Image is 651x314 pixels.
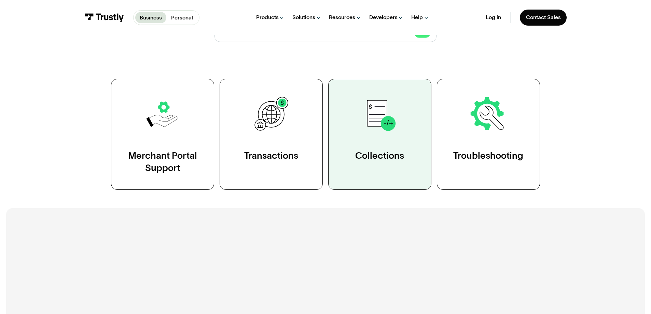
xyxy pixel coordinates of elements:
[355,149,404,162] div: Collections
[411,14,423,21] div: Help
[256,14,279,21] div: Products
[292,14,315,21] div: Solutions
[127,149,198,174] div: Merchant Portal Support
[437,79,540,190] a: Troubleshooting
[220,79,323,190] a: Transactions
[520,10,567,26] a: Contact Sales
[328,79,431,190] a: Collections
[140,14,162,22] p: Business
[166,12,197,23] a: Personal
[453,149,523,162] div: Troubleshooting
[526,14,561,21] div: Contact Sales
[111,79,214,190] a: Merchant Portal Support
[244,149,298,162] div: Transactions
[486,14,501,21] a: Log in
[84,13,124,22] img: Trustly Logo
[135,12,167,23] a: Business
[171,14,193,22] p: Personal
[369,14,398,21] div: Developers
[329,14,355,21] div: Resources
